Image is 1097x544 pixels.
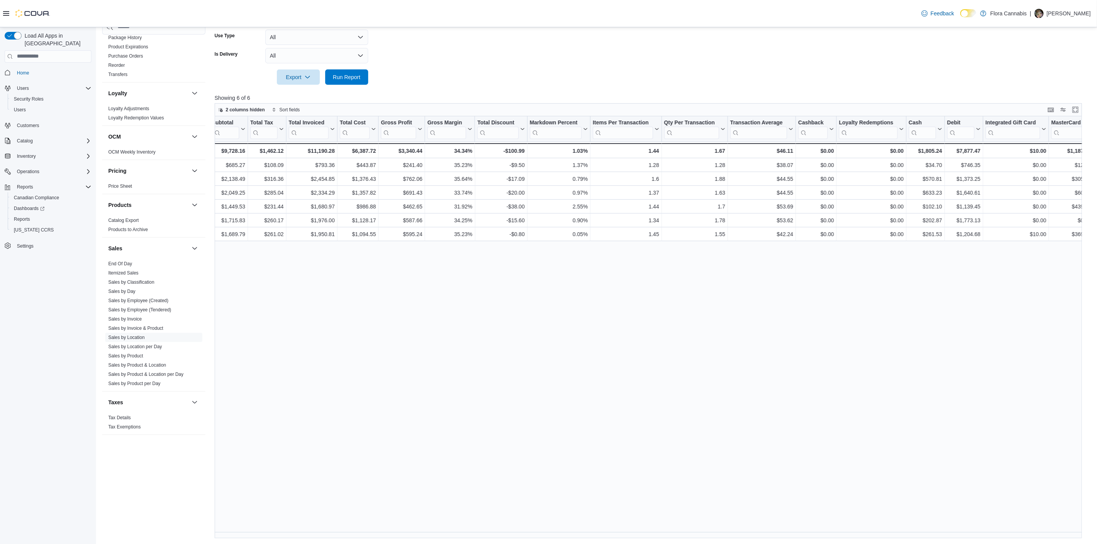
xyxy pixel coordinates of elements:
button: Reports [2,182,94,192]
span: Dashboards [11,204,91,213]
a: Sales by Product [108,353,143,359]
a: Itemized Sales [108,270,139,276]
div: $1,950.81 [289,230,335,239]
div: $2,138.49 [212,174,245,184]
span: Customers [14,121,91,130]
span: Security Roles [11,94,91,104]
nav: Complex example [5,64,91,271]
button: Home [2,67,94,78]
button: Reports [8,214,94,225]
div: -$100.99 [477,146,525,155]
div: $285.04 [250,188,284,197]
div: Pricing [102,182,205,194]
div: $53.69 [730,202,793,211]
div: $3,340.44 [381,146,422,155]
label: Is Delivery [215,51,238,57]
a: Tax Exemptions [108,424,141,430]
div: $0.00 [839,174,904,184]
div: Cash [909,119,936,126]
a: Sales by Location [108,335,145,340]
span: Users [11,105,91,114]
span: Catalog [14,136,91,146]
div: $305.60 [1051,174,1091,184]
span: OCM Weekly Inventory [108,149,156,155]
div: 31.92% [427,202,472,211]
span: Inventory [17,153,36,159]
div: -$9.50 [477,160,525,170]
div: Qty Per Transaction [664,119,719,139]
span: Reports [14,182,91,192]
div: 1.7 [664,202,725,211]
div: Loyalty [102,104,205,126]
button: Pricing [108,167,189,175]
h3: Loyalty [108,89,127,97]
span: Reorder [108,62,125,68]
button: Pricing [190,166,199,175]
div: Gross Margin [427,119,466,139]
span: Price Sheet [108,183,132,189]
div: MasterCard [1051,119,1085,126]
div: $1,462.12 [250,146,284,155]
div: $38.07 [730,160,793,170]
button: Users [2,83,94,94]
div: Gross Profit [381,119,416,139]
div: $7,877.47 [947,146,981,155]
span: Catalog [17,138,33,144]
div: $1,680.97 [289,202,335,211]
div: $2,454.85 [289,174,335,184]
div: 33.74% [427,188,472,197]
div: $1,357.82 [340,188,376,197]
button: Loyalty [108,89,189,97]
button: Taxes [108,398,189,406]
span: Users [17,85,29,91]
span: Dark Mode [960,17,961,18]
div: $1,640.61 [947,188,981,197]
div: $1,373.25 [947,174,981,184]
span: Washington CCRS [11,225,91,235]
span: Security Roles [14,96,43,102]
div: 34.34% [427,146,472,155]
div: $1,139.45 [947,202,981,211]
div: Integrated Gift Card [986,119,1040,126]
button: OCM [108,133,189,141]
div: $1,773.13 [947,216,981,225]
div: $44.55 [730,188,793,197]
a: Loyalty Redemption Values [108,115,164,121]
div: $0.00 [986,160,1046,170]
a: [US_STATE] CCRS [11,225,57,235]
a: Sales by Invoice & Product [108,326,163,331]
span: Reports [17,184,33,190]
button: Run Report [325,69,368,85]
div: $1,805.24 [909,146,942,155]
button: Reports [14,182,36,192]
div: $0.00 [839,160,904,170]
button: Gross Margin [427,119,472,139]
div: Total Cost [340,119,370,139]
div: $12.31 [1051,160,1091,170]
span: Catalog Export [108,217,139,223]
button: Export [277,69,320,85]
a: Loyalty Adjustments [108,106,149,111]
a: Settings [14,241,36,251]
div: $0.00 [986,174,1046,184]
div: 1.37 [593,188,659,197]
button: Security Roles [8,94,94,104]
button: Cash [909,119,942,139]
a: Sales by Day [108,289,136,294]
div: MasterCard [1051,119,1085,139]
div: Cashback [798,119,828,139]
button: Items Per Transaction [593,119,659,139]
button: Customers [2,120,94,131]
div: 1.37% [529,160,587,170]
button: Products [190,200,199,210]
button: Keyboard shortcuts [1046,105,1056,114]
span: Operations [17,169,40,175]
div: Debit [947,119,975,126]
button: [US_STATE] CCRS [8,225,94,235]
div: 35.23% [427,160,472,170]
div: Total Tax [250,119,278,126]
button: Users [8,104,94,115]
button: MasterCard [1051,119,1091,139]
span: Customers [17,122,39,129]
a: Security Roles [11,94,46,104]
